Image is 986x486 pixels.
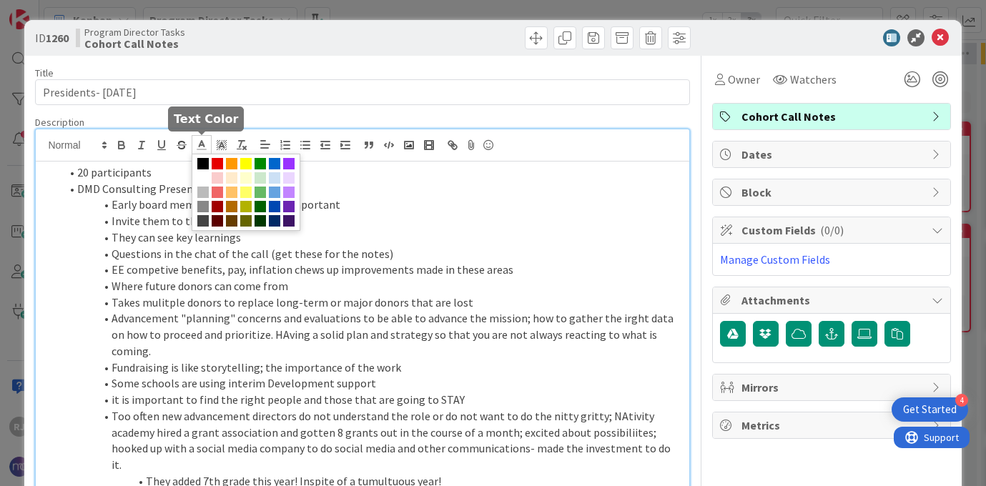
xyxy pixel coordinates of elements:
span: Description [35,116,84,129]
li: Takes mulitple donors to replace long-term or major donors that are lost [60,294,681,311]
h5: Text Color [174,112,238,126]
li: They can see key learnings [60,229,681,246]
span: Block [741,184,925,201]
span: Support [30,2,65,19]
li: Advancement "planning" concerns and evaluations to be able to advance the mission; how to gather ... [60,310,681,359]
li: Some schools are using interim Development support [60,375,681,392]
li: EE competive benefits, pay, inflation chews up improvements made in these areas [60,262,681,278]
li: it is important to find the right people and those that are going to STAY [60,392,681,408]
a: Manage Custom Fields [720,252,830,267]
b: Cohort Call Notes [84,38,185,49]
span: Custom Fields [741,222,925,239]
span: Attachments [741,292,925,309]
span: Mirrors [741,379,925,396]
span: Watchers [790,71,837,88]
li: Early board member involvement is important [60,197,681,213]
span: ( 0/0 ) [820,223,844,237]
div: Get Started [903,402,957,417]
li: DMD Consulting Presentation [60,181,681,197]
li: Too often new advancement directors do not understand the role or do not want to do the nitty gri... [60,408,681,473]
li: Fundraising is like storytelling; the importance of the work [60,359,681,376]
li: Invite them to the conference [60,213,681,229]
li: Where future donors can come from [60,278,681,294]
span: ID [35,29,69,46]
span: Program Director Tasks [84,26,185,38]
div: Open Get Started checklist, remaining modules: 4 [892,397,968,422]
label: Title [35,66,54,79]
span: Owner [728,71,760,88]
span: Dates [741,146,925,163]
span: Cohort Call Notes [741,108,925,125]
li: Questions in the chat of the call (get these for the notes) [60,246,681,262]
span: Metrics [741,417,925,434]
li: 20 participants [60,164,681,181]
div: 4 [955,394,968,407]
input: type card name here... [35,79,689,105]
b: 1260 [46,31,69,45]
